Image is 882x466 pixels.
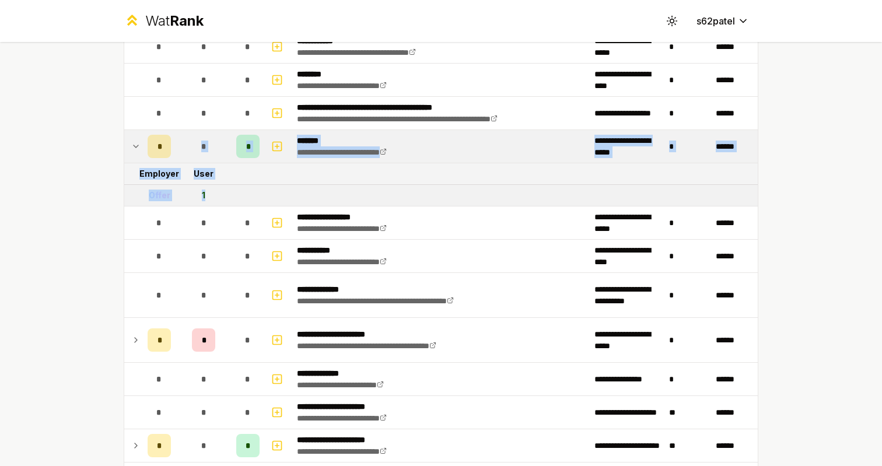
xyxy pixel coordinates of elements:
[145,12,204,30] div: Wat
[687,10,758,31] button: s62patel
[696,14,735,28] span: s62patel
[170,12,204,29] span: Rank
[176,163,232,184] td: User
[124,12,204,30] a: WatRank
[149,190,170,201] div: Offer
[202,190,205,201] div: 1
[143,163,176,184] td: Employer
